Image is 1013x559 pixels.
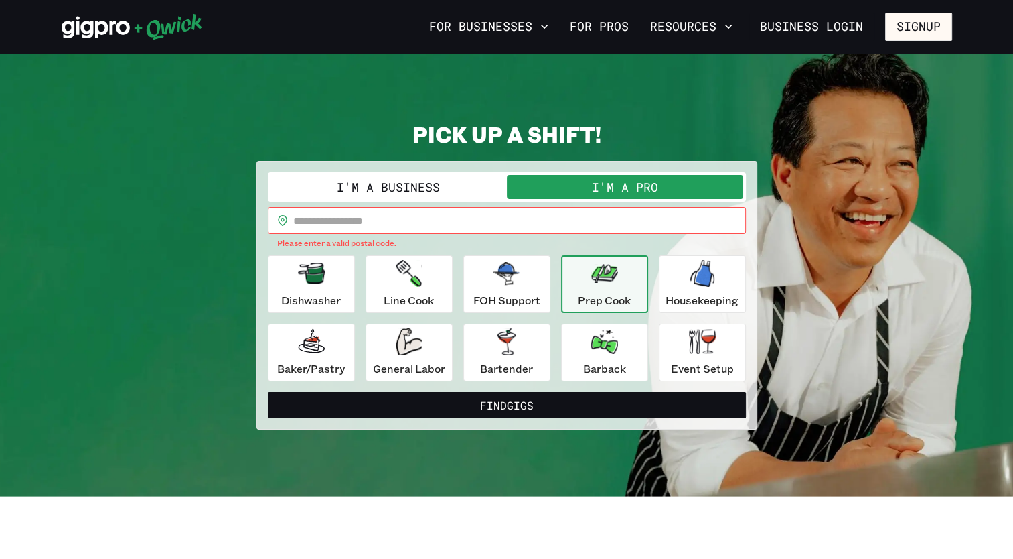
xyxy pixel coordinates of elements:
[473,292,540,308] p: FOH Support
[659,255,746,313] button: Housekeeping
[578,292,631,308] p: Prep Cook
[277,237,736,250] p: Please enter a valid postal code.
[277,361,345,377] p: Baker/Pastry
[583,361,626,377] p: Barback
[270,175,507,199] button: I'm a Business
[561,255,648,313] button: Prep Cook
[645,15,738,38] button: Resources
[480,361,533,377] p: Bartender
[561,324,648,381] button: Barback
[749,13,874,41] a: Business Login
[659,324,746,381] button: Event Setup
[671,361,734,377] p: Event Setup
[373,361,445,377] p: General Labor
[424,15,554,38] button: For Businesses
[268,324,355,381] button: Baker/Pastry
[885,13,952,41] button: Signup
[268,255,355,313] button: Dishwasher
[281,292,341,308] p: Dishwasher
[564,15,634,38] a: For Pros
[366,255,453,313] button: Line Cook
[366,324,453,381] button: General Labor
[256,121,757,147] h2: PICK UP A SHIFT!
[507,175,743,199] button: I'm a Pro
[384,292,434,308] p: Line Cook
[463,324,550,381] button: Bartender
[666,292,738,308] p: Housekeeping
[463,255,550,313] button: FOH Support
[268,392,746,419] button: FindGigs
